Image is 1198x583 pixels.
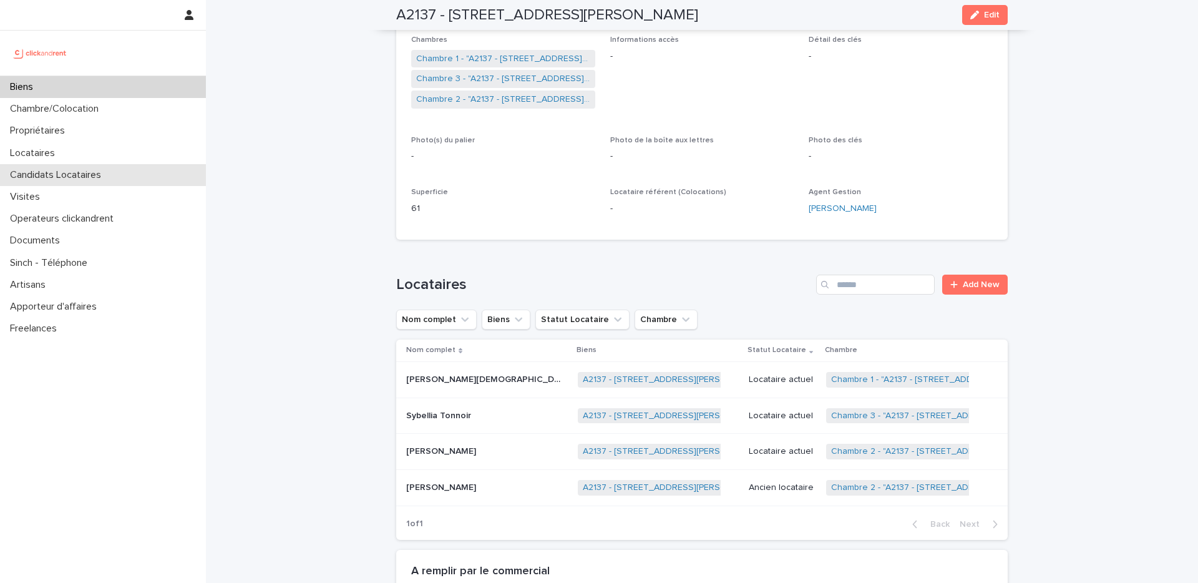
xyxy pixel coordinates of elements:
[535,310,630,330] button: Statut Locataire
[583,411,764,421] a: A2137 - [STREET_ADDRESS][PERSON_NAME]
[411,202,595,215] p: 61
[610,50,794,63] p: -
[406,408,474,421] p: Sybellia Tonnoir
[406,480,479,493] p: [PERSON_NAME]
[809,137,862,144] span: Photo des clés
[923,520,950,529] span: Back
[5,279,56,291] p: Artisans
[5,125,75,137] p: Propriétaires
[5,301,107,313] p: Apporteur d'affaires
[583,483,764,493] a: A2137 - [STREET_ADDRESS][PERSON_NAME]
[963,280,1000,289] span: Add New
[816,275,935,295] input: Search
[396,276,811,294] h1: Locataires
[5,191,50,203] p: Visites
[396,509,433,539] p: 1 of 1
[942,275,1008,295] a: Add New
[825,343,857,357] p: Chambre
[416,52,590,66] a: Chambre 1 - "A2137 - [STREET_ADDRESS][PERSON_NAME]"
[831,483,1070,493] a: Chambre 2 - "A2137 - [STREET_ADDRESS][PERSON_NAME]"
[955,519,1008,530] button: Next
[406,343,455,357] p: Nom complet
[396,398,1008,434] tr: Sybellia TonnoirSybellia Tonnoir A2137 - [STREET_ADDRESS][PERSON_NAME] Locataire actuelChambre 3 ...
[831,411,1070,421] a: Chambre 3 - "A2137 - [STREET_ADDRESS][PERSON_NAME]"
[831,446,1070,457] a: Chambre 2 - "A2137 - [STREET_ADDRESS][PERSON_NAME]"
[411,189,448,196] span: Superficie
[748,343,806,357] p: Statut Locataire
[610,189,726,196] span: Locataire référent (Colocations)
[5,147,65,159] p: Locataires
[396,361,1008,398] tr: [PERSON_NAME][DEMOGRAPHIC_DATA][PERSON_NAME][DEMOGRAPHIC_DATA] A2137 - [STREET_ADDRESS][PERSON_NA...
[411,36,447,44] span: Chambres
[5,169,111,181] p: Candidats Locataires
[396,434,1008,470] tr: [PERSON_NAME][PERSON_NAME] A2137 - [STREET_ADDRESS][PERSON_NAME] Locataire actuelChambre 2 - "A21...
[610,150,794,163] p: -
[749,411,816,421] p: Locataire actuel
[635,310,698,330] button: Chambre
[411,565,550,579] h2: A remplir par le commercial
[749,375,816,385] p: Locataire actuel
[610,202,794,215] p: -
[809,36,862,44] span: Détail des clés
[610,137,714,144] span: Photo de la boîte aux lettres
[583,375,764,385] a: A2137 - [STREET_ADDRESS][PERSON_NAME]
[962,5,1008,25] button: Edit
[809,189,861,196] span: Agent Gestion
[749,483,816,493] p: Ancien locataire
[5,323,67,335] p: Freelances
[831,375,1068,385] a: Chambre 1 - "A2137 - [STREET_ADDRESS][PERSON_NAME]"
[610,36,679,44] span: Informations accès
[809,50,993,63] p: -
[5,103,109,115] p: Chambre/Colocation
[5,235,70,247] p: Documents
[583,446,764,457] a: A2137 - [STREET_ADDRESS][PERSON_NAME]
[406,372,565,385] p: [PERSON_NAME][DEMOGRAPHIC_DATA]
[482,310,530,330] button: Biens
[10,41,71,66] img: UCB0brd3T0yccxBKYDjQ
[984,11,1000,19] span: Edit
[5,81,43,93] p: Biens
[749,446,816,457] p: Locataire actuel
[416,93,590,106] a: Chambre 2 - "A2137 - [STREET_ADDRESS][PERSON_NAME]"
[5,257,97,269] p: Sinch - Téléphone
[809,202,877,215] a: [PERSON_NAME]
[406,444,479,457] p: [PERSON_NAME]
[577,343,597,357] p: Biens
[396,6,698,24] h2: A2137 - [STREET_ADDRESS][PERSON_NAME]
[902,519,955,530] button: Back
[5,213,124,225] p: Operateurs clickandrent
[960,520,987,529] span: Next
[411,150,595,163] p: -
[411,137,475,144] span: Photo(s) du palier
[396,310,477,330] button: Nom complet
[396,470,1008,506] tr: [PERSON_NAME][PERSON_NAME] A2137 - [STREET_ADDRESS][PERSON_NAME] Ancien locataireChambre 2 - "A21...
[416,72,590,86] a: Chambre 3 - "A2137 - [STREET_ADDRESS][PERSON_NAME]"
[809,150,993,163] p: -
